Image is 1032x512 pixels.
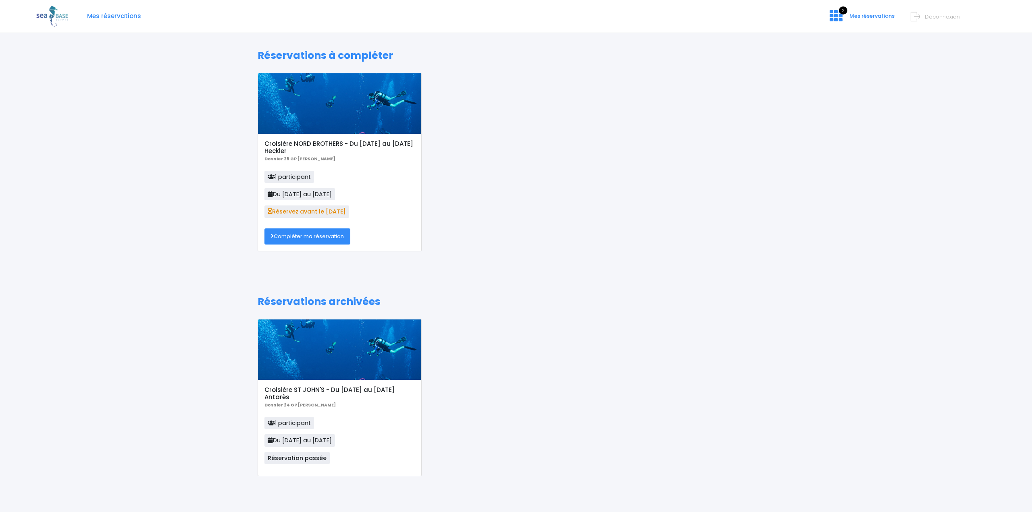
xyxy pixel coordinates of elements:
span: 1 participant [264,417,314,429]
span: Mes réservations [849,12,895,20]
span: Réservation passée [264,452,330,464]
span: 1 participant [264,171,314,183]
span: Du [DATE] au [DATE] [264,188,335,200]
h5: Croisière NORD BROTHERS - Du [DATE] au [DATE] Heckler [264,140,415,155]
b: Dossier 25 GP [PERSON_NAME] [264,156,335,162]
b: Dossier 24 GP [PERSON_NAME] [264,402,336,408]
h1: Réservations à compléter [258,50,775,62]
h1: Réservations archivées [258,296,775,308]
a: Compléter ma réservation [264,228,350,245]
a: 2 Mes réservations [823,15,899,23]
span: Déconnexion [925,13,960,21]
h5: Croisière ST JOHN'S - Du [DATE] au [DATE] Antarès [264,386,415,401]
span: Réservez avant le [DATE] [264,205,349,218]
span: Du [DATE] au [DATE] [264,434,335,446]
span: 2 [839,6,847,15]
